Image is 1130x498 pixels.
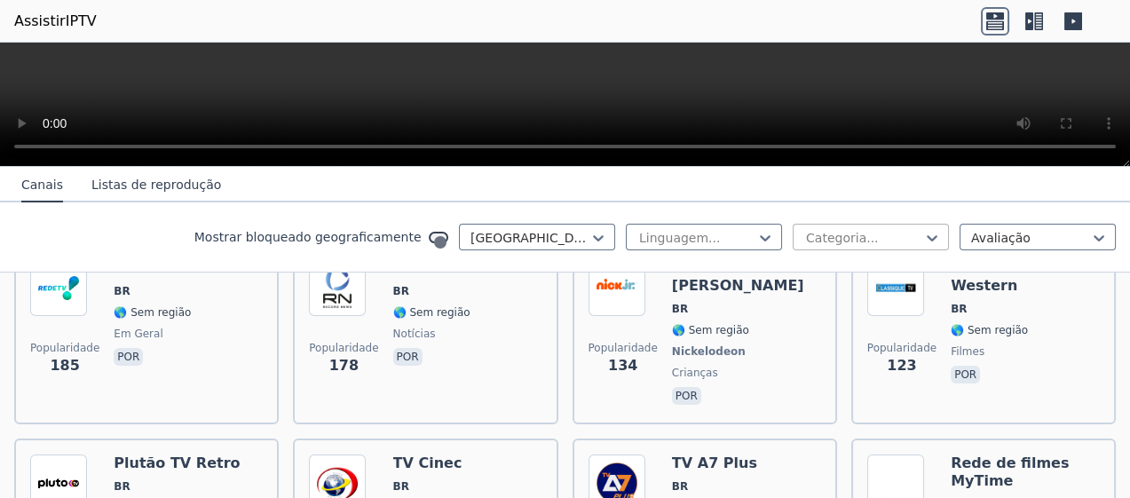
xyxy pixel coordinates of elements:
font: BR [951,303,967,315]
font: Popularidade [30,342,99,354]
font: Mostrar bloqueado geograficamente [194,230,422,244]
font: 🌎 Sem região [672,324,749,336]
font: 🌎 Sem região [393,306,470,319]
font: Plutão TV Retro [114,455,240,471]
font: crianças [672,367,718,379]
font: Popularidade [309,342,378,354]
font: BR [393,285,409,297]
button: Listas de reprodução [91,169,221,202]
font: 185 [50,357,79,374]
font: 🌎 Sem região [114,306,191,319]
a: AssistirIPTV [14,11,97,32]
font: Rede de filmes MyTime [951,455,1069,489]
font: por [117,351,139,363]
img: Rede TV! [30,259,87,316]
img: Nick Jr. Club [589,259,645,316]
font: Popularidade [589,342,658,354]
font: por [676,390,698,402]
font: AssistirIPTV [14,12,97,29]
button: Canais [21,169,63,202]
font: Popularidade [867,342,936,354]
font: BR [114,480,130,493]
font: Clube [PERSON_NAME] [672,259,804,294]
font: Nickelodeon [672,345,746,358]
font: TV A7 Plus [672,455,757,471]
font: BR [393,480,409,493]
font: BR [114,285,130,297]
font: 134 [608,357,637,374]
font: 123 [887,357,916,374]
font: 🌎 Sem região [951,324,1028,336]
font: TV Cinec [393,455,462,471]
font: BR [672,480,688,493]
font: filmes [951,345,984,358]
img: Classique TV Western [867,259,924,316]
font: notícias [393,328,436,340]
font: 178 [329,357,359,374]
font: por [954,368,976,381]
font: Clássico TV Western [951,259,1041,294]
font: BR [672,303,688,315]
font: Canais [21,178,63,192]
font: Listas de reprodução [91,178,221,192]
font: em geral [114,328,162,340]
font: por [397,351,419,363]
img: Record News [309,259,366,316]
